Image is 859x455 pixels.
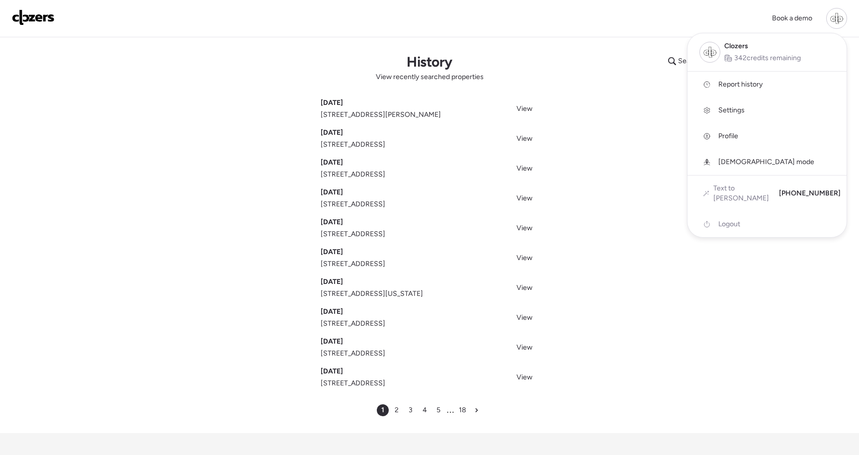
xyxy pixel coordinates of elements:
[687,123,847,149] a: Profile
[12,9,55,25] img: Logo
[718,157,814,167] span: [DEMOGRAPHIC_DATA] mode
[779,188,841,198] span: [PHONE_NUMBER]
[772,14,812,22] span: Book a demo
[724,41,748,51] span: Clozers
[718,219,740,229] span: Logout
[718,131,738,141] span: Profile
[687,149,847,175] a: [DEMOGRAPHIC_DATA] mode
[703,183,771,203] a: Text to [PERSON_NAME]
[713,183,771,203] span: Text to [PERSON_NAME]
[718,105,745,115] span: Settings
[687,97,847,123] a: Settings
[687,72,847,97] a: Report history
[734,53,801,63] span: 342 credits remaining
[718,80,763,90] span: Report history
